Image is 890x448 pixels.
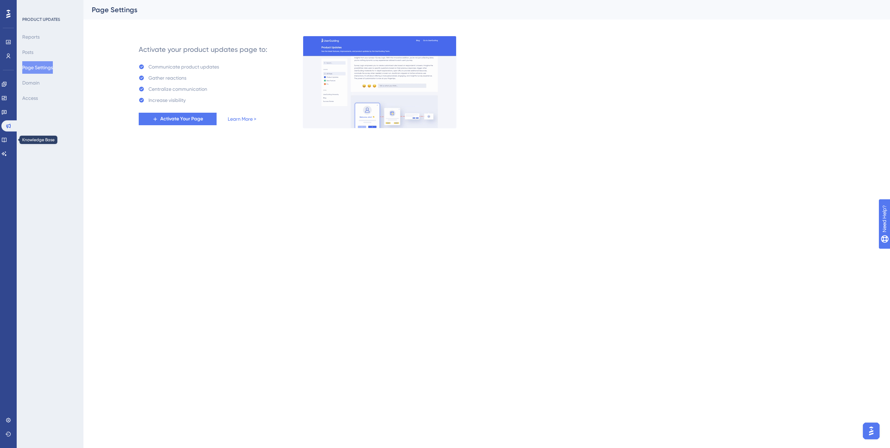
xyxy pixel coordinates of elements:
[861,421,882,441] iframe: UserGuiding AI Assistant Launcher
[160,115,203,123] span: Activate Your Page
[16,2,43,10] span: Need Help?
[22,77,40,89] button: Domain
[22,31,40,43] button: Reports
[148,85,207,93] div: Centralize communication
[148,96,186,104] div: Increase visibility
[22,92,38,104] button: Access
[148,74,186,82] div: Gather reactions
[148,63,219,71] div: Communicate product updates
[22,17,60,22] div: PRODUCT UPDATES
[92,5,864,15] div: Page Settings
[139,113,217,125] button: Activate Your Page
[303,36,456,128] img: 253145e29d1258e126a18a92d52e03bb.gif
[139,45,267,54] div: Activate your product updates page to:
[22,61,53,74] button: Page Settings
[228,115,256,123] a: Learn More >
[22,46,33,58] button: Posts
